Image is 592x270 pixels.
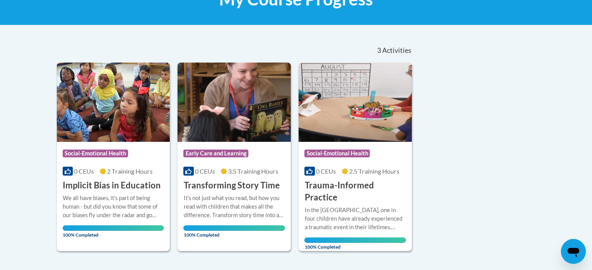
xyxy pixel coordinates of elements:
[63,194,164,219] div: We all have biases, it's part of being human - but did you know that some of our biases fly under...
[63,225,164,231] div: Your progress
[304,206,406,232] div: In the [GEOGRAPHIC_DATA], one in four children have already experienced a traumatic event in thei...
[382,46,411,55] span: Activities
[107,167,153,175] span: 2 Training Hours
[63,179,161,192] h3: Implicit Bias in Education
[349,167,399,175] span: 2.5 Training Hours
[183,225,285,231] div: Your progress
[57,63,170,142] img: Course Logo
[183,179,279,192] h3: Transforming Story Time
[63,150,128,157] span: Social-Emotional Health
[304,237,406,243] div: Your progress
[299,63,412,142] img: Course Logo
[299,63,412,251] a: Course LogoSocial-Emotional Health0 CEUs2.5 Training Hours Trauma-Informed PracticeIn the [GEOGRA...
[183,194,285,219] div: It's not just what you read, but how you read with children that makes all the difference. Transf...
[304,150,370,157] span: Social-Emotional Health
[304,237,406,250] span: 100% Completed
[183,150,248,157] span: Early Care and Learning
[377,46,381,55] span: 3
[304,179,406,204] h3: Trauma-Informed Practice
[561,239,586,264] iframe: Button to launch messaging window
[63,225,164,238] span: 100% Completed
[228,167,278,175] span: 3.5 Training Hours
[177,63,291,251] a: Course LogoEarly Care and Learning0 CEUs3.5 Training Hours Transforming Story TimeIt's not just w...
[195,167,215,175] span: 0 CEUs
[183,225,285,238] span: 100% Completed
[177,63,291,142] img: Course Logo
[74,167,94,175] span: 0 CEUs
[316,167,336,175] span: 0 CEUs
[57,63,170,251] a: Course LogoSocial-Emotional Health0 CEUs2 Training Hours Implicit Bias in EducationWe all have bi...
